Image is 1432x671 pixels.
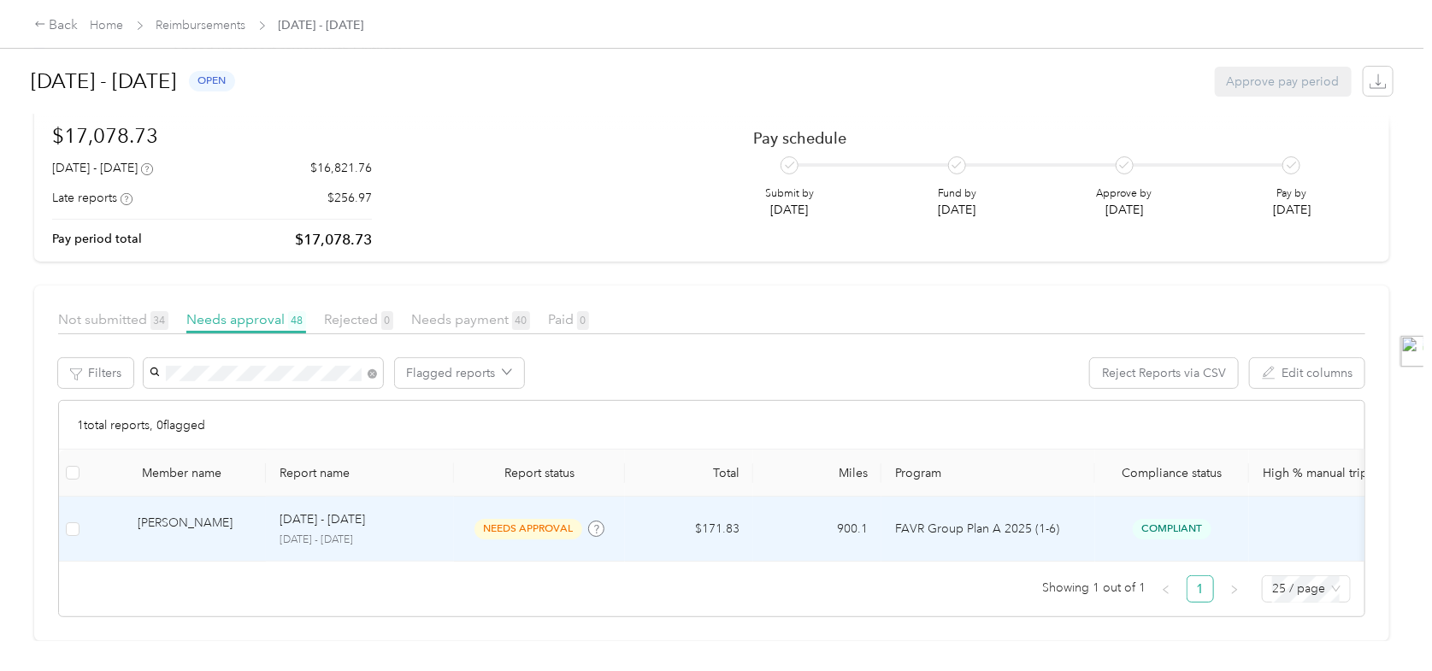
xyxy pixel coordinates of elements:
button: Flagged reports [395,358,524,388]
span: 0 [381,311,393,330]
span: 34 [150,311,168,330]
span: Rejected [324,311,393,327]
h1: [DATE] - [DATE] [32,61,177,102]
div: Late reports [52,189,133,207]
span: Paid [548,311,589,327]
button: left [1152,575,1180,603]
div: 1 total reports, 0 flagged [59,401,1364,450]
button: Edit columns [1250,358,1364,388]
p: [DATE] [938,201,976,219]
li: Next Page [1221,575,1248,603]
p: $16,821.76 [310,159,372,177]
span: 40 [512,311,530,330]
span: Report status [468,466,611,480]
span: Compliance status [1109,466,1235,480]
td: FAVR Group Plan A 2025 (1-6) [881,497,1095,562]
span: needs approval [474,519,582,539]
p: $17,078.73 [295,229,372,250]
p: Approve by [1097,186,1152,202]
div: Page Size [1262,575,1351,603]
div: [DATE] - [DATE] [52,159,153,177]
a: 1 [1187,576,1213,602]
span: right [1229,585,1240,595]
span: Needs payment [411,311,530,327]
p: Pay period total [52,230,142,248]
div: Back [34,15,79,36]
p: [DATE] [1273,201,1311,219]
div: Member name [142,466,252,480]
td: $171.83 [625,497,753,562]
li: 1 [1187,575,1214,603]
a: Reimbursements [156,18,246,32]
div: [PERSON_NAME] [138,514,252,544]
button: Reject Reports via CSV [1090,358,1238,388]
li: Previous Page [1152,575,1180,603]
span: 25 / page [1272,576,1341,602]
h2: Pay schedule [754,129,1342,147]
img: toggle-logo.svg [1401,336,1432,367]
p: Pay by [1273,186,1311,202]
div: Miles [767,466,868,480]
p: FAVR Group Plan A 2025 (1-6) [895,520,1081,539]
p: [DATE] [1097,201,1152,219]
div: Total [639,466,740,480]
h1: $17,078.73 [52,121,372,150]
span: Needs approval [186,311,306,327]
td: 900.1 [753,497,881,562]
p: Fund by [938,186,976,202]
th: Member name [86,450,266,497]
a: Home [91,18,124,32]
p: $256.97 [327,189,372,207]
iframe: Everlance-gr Chat Button Frame [1336,575,1432,671]
span: Compliant [1133,519,1211,539]
p: [DATE] - [DATE] [280,510,365,529]
p: Submit by [765,186,814,202]
p: [DATE] - [DATE] [280,533,440,548]
button: Filters [58,358,133,388]
th: Program [881,450,1095,497]
span: open [189,71,235,91]
p: [DATE] [765,201,814,219]
th: Report name [266,450,454,497]
p: High % manual trips [1263,466,1391,480]
button: right [1221,575,1248,603]
span: Not submitted [58,311,168,327]
span: 0 [577,311,589,330]
span: Showing 1 out of 1 [1042,575,1146,601]
span: [DATE] - [DATE] [279,16,364,34]
span: 48 [288,311,306,330]
span: left [1161,585,1171,595]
